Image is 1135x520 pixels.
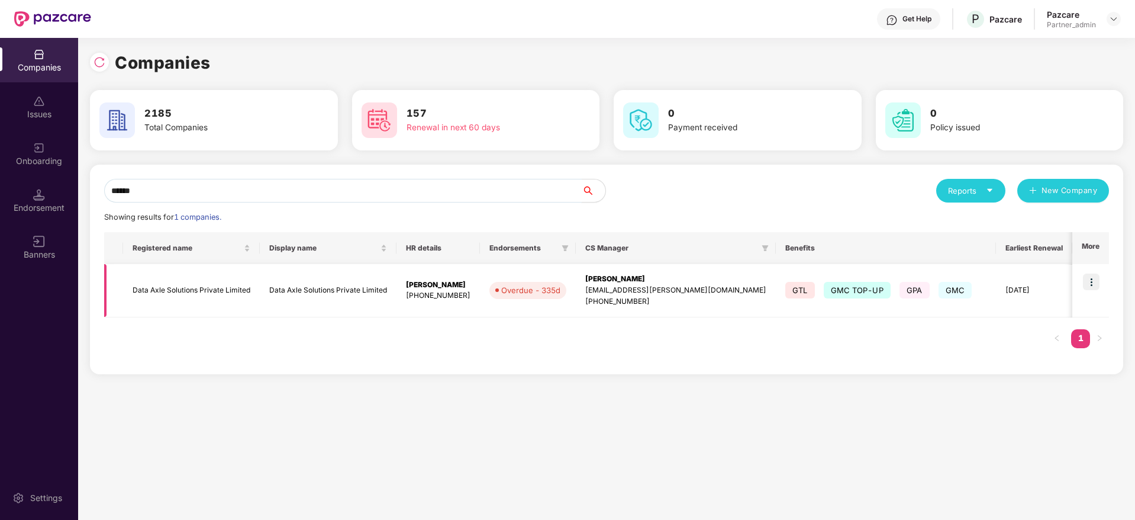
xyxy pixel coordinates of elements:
[939,282,972,298] span: GMC
[104,213,221,222] span: Showing results for
[33,236,45,248] img: svg+xml;base64,PHN2ZyB3aWR0aD0iMTYiIGhlaWdodD0iMTYiIHZpZXdCb3g9IjAgMCAxNiAxNiIgZmlsbD0ibm9uZSIgeG...
[123,264,260,317] td: Data Axle Solutions Private Limited
[1047,9,1096,20] div: Pazcare
[668,121,817,134] div: Payment received
[585,296,766,307] div: [PHONE_NUMBER]
[260,232,396,264] th: Display name
[899,282,930,298] span: GPA
[1042,185,1098,197] span: New Company
[260,264,396,317] td: Data Axle Solutions Private Limited
[14,11,91,27] img: New Pazcare Logo
[133,243,241,253] span: Registered name
[123,232,260,264] th: Registered name
[407,121,556,134] div: Renewal in next 60 days
[1090,329,1109,348] button: right
[972,12,979,26] span: P
[1083,274,1099,290] img: icon
[1071,329,1090,348] li: 1
[33,49,45,60] img: svg+xml;base64,PHN2ZyBpZD0iQ29tcGFuaWVzIiB4bWxucz0iaHR0cDovL3d3dy53My5vcmcvMjAwMC9zdmciIHdpZHRoPS...
[776,232,996,264] th: Benefits
[33,189,45,201] img: svg+xml;base64,PHN2ZyB3aWR0aD0iMTQuNSIgaGVpZ2h0PSIxNC41IiB2aWV3Qm94PSIwIDAgMTYgMTYiIGZpbGw9Im5vbm...
[396,232,480,264] th: HR details
[1047,329,1066,348] button: left
[269,243,378,253] span: Display name
[581,186,605,195] span: search
[93,56,105,68] img: svg+xml;base64,PHN2ZyBpZD0iUmVsb2FkLTMyeDMyIiB4bWxucz0iaHR0cDovL3d3dy53My5vcmcvMjAwMC9zdmciIHdpZH...
[762,245,769,252] span: filter
[1109,14,1118,24] img: svg+xml;base64,PHN2ZyBpZD0iRHJvcGRvd24tMzJ4MzIiIHhtbG5zPSJodHRwOi8vd3d3LnczLm9yZy8yMDAwL3N2ZyIgd2...
[144,106,294,121] h3: 2185
[27,492,66,504] div: Settings
[581,179,606,203] button: search
[668,106,817,121] h3: 0
[785,282,815,298] span: GTL
[996,232,1072,264] th: Earliest Renewal
[1047,329,1066,348] li: Previous Page
[585,274,766,285] div: [PERSON_NAME]
[99,102,135,138] img: svg+xml;base64,PHN2ZyB4bWxucz0iaHR0cDovL3d3dy53My5vcmcvMjAwMC9zdmciIHdpZHRoPSI2MCIgaGVpZ2h0PSI2MC...
[1071,329,1090,347] a: 1
[562,245,569,252] span: filter
[407,106,556,121] h3: 157
[1090,329,1109,348] li: Next Page
[33,142,45,154] img: svg+xml;base64,PHN2ZyB3aWR0aD0iMjAiIGhlaWdodD0iMjAiIHZpZXdCb3g9IjAgMCAyMCAyMCIgZmlsbD0ibm9uZSIgeG...
[759,241,771,255] span: filter
[930,121,1079,134] div: Policy issued
[902,14,931,24] div: Get Help
[406,290,470,301] div: [PHONE_NUMBER]
[1047,20,1096,30] div: Partner_admin
[989,14,1022,25] div: Pazcare
[886,14,898,26] img: svg+xml;base64,PHN2ZyBpZD0iSGVscC0zMngzMiIgeG1sbnM9Imh0dHA6Ly93d3cudzMub3JnLzIwMDAvc3ZnIiB3aWR0aD...
[406,280,470,291] div: [PERSON_NAME]
[1017,179,1109,203] button: plusNew Company
[33,95,45,107] img: svg+xml;base64,PHN2ZyBpZD0iSXNzdWVzX2Rpc2FibGVkIiB4bWxucz0iaHR0cDovL3d3dy53My5vcmcvMjAwMC9zdmciIH...
[501,284,560,296] div: Overdue - 335d
[996,264,1072,317] td: [DATE]
[144,121,294,134] div: Total Companies
[1029,187,1037,196] span: plus
[585,285,766,296] div: [EMAIL_ADDRESS][PERSON_NAME][DOMAIN_NAME]
[986,187,994,194] span: caret-down
[1096,335,1103,342] span: right
[623,102,659,138] img: svg+xml;base64,PHN2ZyB4bWxucz0iaHR0cDovL3d3dy53My5vcmcvMjAwMC9zdmciIHdpZHRoPSI2MCIgaGVpZ2h0PSI2MC...
[1053,335,1060,342] span: left
[115,50,211,76] h1: Companies
[174,213,221,222] span: 1 companies.
[824,282,891,298] span: GMC TOP-UP
[948,185,994,197] div: Reports
[930,106,1079,121] h3: 0
[559,241,571,255] span: filter
[12,492,24,504] img: svg+xml;base64,PHN2ZyBpZD0iU2V0dGluZy0yMHgyMCIgeG1sbnM9Imh0dHA6Ly93d3cudzMub3JnLzIwMDAvc3ZnIiB3aW...
[1072,232,1109,264] th: More
[585,243,757,253] span: CS Manager
[362,102,397,138] img: svg+xml;base64,PHN2ZyB4bWxucz0iaHR0cDovL3d3dy53My5vcmcvMjAwMC9zdmciIHdpZHRoPSI2MCIgaGVpZ2h0PSI2MC...
[489,243,557,253] span: Endorsements
[885,102,921,138] img: svg+xml;base64,PHN2ZyB4bWxucz0iaHR0cDovL3d3dy53My5vcmcvMjAwMC9zdmciIHdpZHRoPSI2MCIgaGVpZ2h0PSI2MC...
